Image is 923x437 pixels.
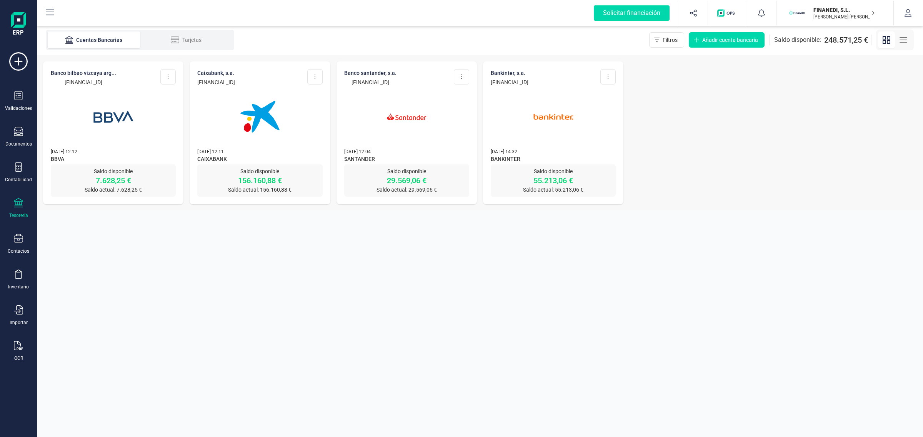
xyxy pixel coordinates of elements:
p: [FINANCIAL_ID] [197,78,235,86]
img: Logo de OPS [717,9,738,17]
span: SANTANDER [344,155,469,164]
img: Logo Finanedi [11,12,26,37]
span: Filtros [663,36,678,44]
span: Añadir cuenta bancaria [702,36,758,44]
p: 156.160,88 € [197,175,322,186]
p: FINANEDI, S.L. [813,6,875,14]
button: Solicitar financiación [585,1,679,25]
p: CAIXABANK, S.A. [197,69,235,77]
p: 29.569,06 € [344,175,469,186]
button: Logo de OPS [713,1,742,25]
p: Saldo disponible [51,167,176,175]
p: Saldo disponible [491,167,616,175]
p: Saldo disponible [197,167,322,175]
p: 55.213,06 € [491,175,616,186]
p: Saldo actual: 156.160,88 € [197,186,322,194]
p: Saldo disponible [344,167,469,175]
span: BANKINTER [491,155,616,164]
p: BANCO BILBAO VIZCAYA ARG... [51,69,116,77]
span: [DATE] 12:12 [51,149,77,154]
span: [DATE] 12:11 [197,149,224,154]
div: Documentos [5,141,32,147]
p: 7.628,25 € [51,175,176,186]
div: OCR [14,355,23,361]
div: Validaciones [5,105,32,111]
p: Saldo actual: 29.569,06 € [344,186,469,194]
p: [PERSON_NAME] [PERSON_NAME] [813,14,875,20]
p: BANKINTER, S.A. [491,69,528,77]
div: Inventario [8,284,29,290]
span: 248.571,25 € [824,35,868,45]
span: Saldo disponible: [774,35,821,45]
div: Tesorería [9,212,28,218]
div: Contactos [8,248,29,254]
p: Saldo actual: 7.628,25 € [51,186,176,194]
p: Saldo actual: 55.213,06 € [491,186,616,194]
div: Tarjetas [155,36,217,44]
p: [FINANCIAL_ID] [51,78,116,86]
span: [DATE] 12:04 [344,149,371,154]
button: Añadir cuenta bancaria [689,32,765,48]
p: [FINANCIAL_ID] [344,78,397,86]
button: FIFINANEDI, S.L.[PERSON_NAME] [PERSON_NAME] [786,1,884,25]
p: [FINANCIAL_ID] [491,78,528,86]
div: Solicitar financiación [594,5,670,21]
span: BBVA [51,155,176,164]
div: Cuentas Bancarias [63,36,125,44]
p: BANCO SANTANDER, S.A. [344,69,397,77]
img: FI [789,5,806,22]
div: Importar [10,319,28,326]
div: Contabilidad [5,177,32,183]
span: CAIXABANK [197,155,322,164]
button: Filtros [649,32,684,48]
span: [DATE] 14:32 [491,149,517,154]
